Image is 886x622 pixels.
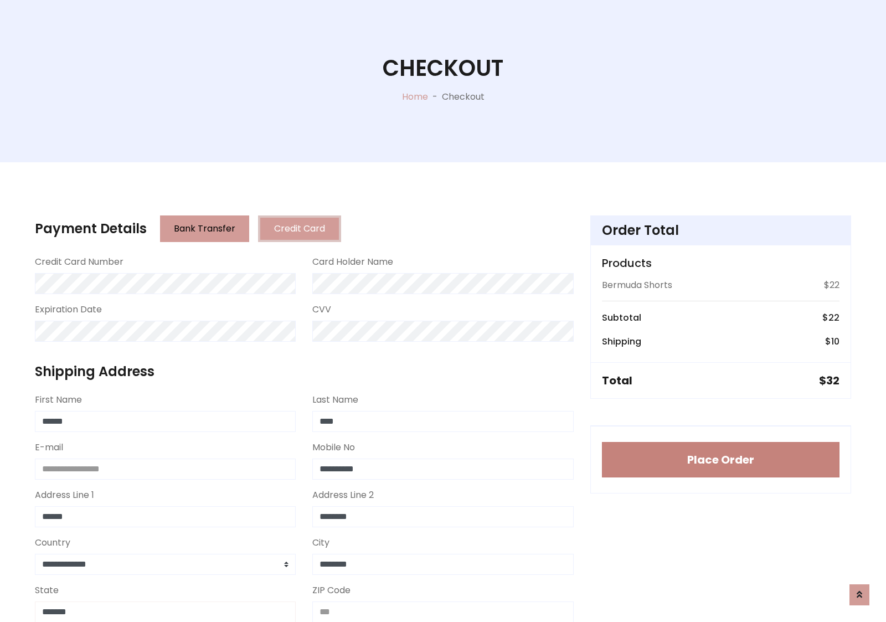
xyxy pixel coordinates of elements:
[35,441,63,454] label: E-mail
[35,536,70,549] label: Country
[602,223,839,239] h4: Order Total
[312,536,329,549] label: City
[831,335,839,348] span: 10
[602,442,839,477] button: Place Order
[828,311,839,324] span: 22
[442,90,485,104] p: Checkout
[35,303,102,316] label: Expiration Date
[258,215,341,242] button: Credit Card
[402,90,428,103] a: Home
[35,393,82,407] label: First Name
[602,256,839,270] h5: Products
[35,489,94,502] label: Address Line 1
[312,584,351,597] label: ZIP Code
[822,312,839,323] h6: $
[383,55,503,81] h1: Checkout
[160,215,249,242] button: Bank Transfer
[312,255,393,269] label: Card Holder Name
[826,373,839,388] span: 32
[35,364,574,380] h4: Shipping Address
[312,393,358,407] label: Last Name
[35,255,123,269] label: Credit Card Number
[602,336,641,347] h6: Shipping
[602,279,672,292] p: Bermuda Shorts
[824,279,839,292] p: $22
[819,374,839,387] h5: $
[312,441,355,454] label: Mobile No
[312,303,331,316] label: CVV
[602,374,632,387] h5: Total
[602,312,641,323] h6: Subtotal
[35,221,147,237] h4: Payment Details
[312,489,374,502] label: Address Line 2
[825,336,839,347] h6: $
[428,90,442,104] p: -
[35,584,59,597] label: State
